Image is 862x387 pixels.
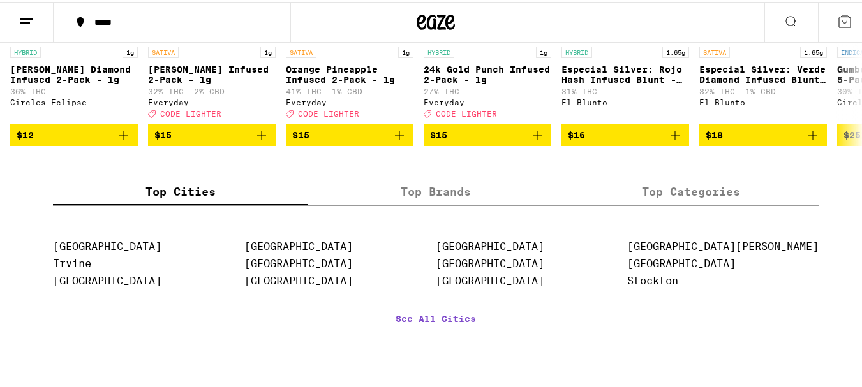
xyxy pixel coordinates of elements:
p: Especial Silver: Rojo Hash Infused Blunt - 1.65g [561,62,689,83]
p: Orange Pineapple Infused 2-Pack - 1g [286,62,413,83]
a: [GEOGRAPHIC_DATA] [436,238,544,251]
span: $16 [568,128,585,138]
a: Stockton [627,273,678,285]
button: Add to bag [148,122,276,144]
p: 41% THC: 1% CBD [286,85,413,94]
p: 1g [260,45,276,56]
p: 1.65g [800,45,827,56]
span: CODE LIGHTER [160,108,221,116]
a: [GEOGRAPHIC_DATA] [53,238,161,251]
a: [GEOGRAPHIC_DATA] [436,256,544,268]
button: Add to bag [561,122,689,144]
p: 1g [536,45,551,56]
div: tabs [53,176,819,204]
a: [GEOGRAPHIC_DATA] [627,256,736,268]
div: Circles Eclipse [10,96,138,105]
p: 1.65g [662,45,689,56]
button: Add to bag [699,122,827,144]
p: [PERSON_NAME] Diamond Infused 2-Pack - 1g [10,62,138,83]
a: Irvine [53,256,91,268]
p: SATIVA [699,45,730,56]
span: Help [29,9,55,20]
a: [GEOGRAPHIC_DATA] [244,256,353,268]
span: $18 [706,128,723,138]
p: SATIVA [286,45,316,56]
p: 24k Gold Punch Infused 2-Pack - 1g [424,62,551,83]
p: 31% THC [561,85,689,94]
div: Everyday [286,96,413,105]
div: Everyday [148,96,276,105]
label: Top Categories [563,176,819,203]
span: $15 [154,128,172,138]
a: [GEOGRAPHIC_DATA] [244,273,353,285]
p: Especial Silver: Verde Diamond Infused Blunt - 1.65g [699,62,827,83]
label: Top Cities [53,176,308,203]
p: HYBRID [424,45,454,56]
a: [GEOGRAPHIC_DATA][PERSON_NAME] [627,238,819,251]
p: [PERSON_NAME] Infused 2-Pack - 1g [148,62,276,83]
p: HYBRID [10,45,41,56]
div: Everyday [424,96,551,105]
p: 1g [123,45,138,56]
p: 36% THC [10,85,138,94]
span: $15 [430,128,447,138]
p: 1g [398,45,413,56]
p: SATIVA [148,45,179,56]
button: Add to bag [10,122,138,144]
div: El Blunto [699,96,827,105]
p: 27% THC [424,85,551,94]
label: Top Brands [308,176,563,203]
button: Add to bag [424,122,551,144]
a: [GEOGRAPHIC_DATA] [244,238,353,251]
span: $12 [17,128,34,138]
button: Add to bag [286,122,413,144]
p: 32% THC: 2% CBD [148,85,276,94]
a: See All Cities [396,312,476,359]
span: $25 [843,128,861,138]
span: CODE LIGHTER [436,108,497,116]
p: HYBRID [561,45,592,56]
a: [GEOGRAPHIC_DATA] [436,273,544,285]
a: [GEOGRAPHIC_DATA] [53,273,161,285]
p: 32% THC: 1% CBD [699,85,827,94]
span: $15 [292,128,309,138]
div: El Blunto [561,96,689,105]
span: CODE LIGHTER [298,108,359,116]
